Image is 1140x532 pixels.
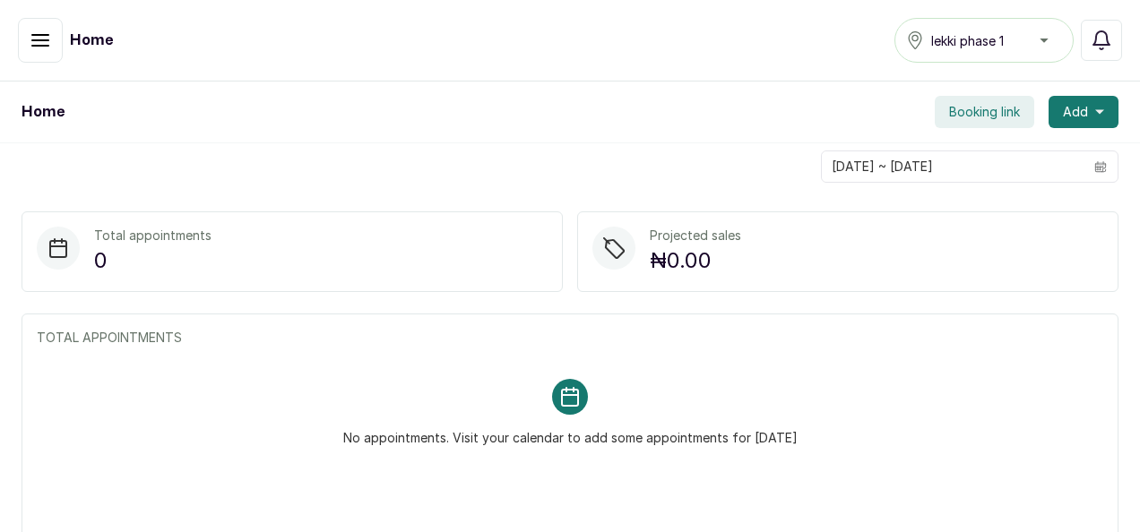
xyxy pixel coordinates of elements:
p: 0 [94,245,212,277]
span: lekki phase 1 [931,31,1004,50]
h1: Home [22,101,65,123]
span: Add [1063,103,1088,121]
input: Select date [822,151,1084,182]
button: Booking link [935,96,1034,128]
svg: calendar [1094,160,1107,173]
p: ₦0.00 [650,245,741,277]
span: Booking link [949,103,1020,121]
p: Projected sales [650,227,741,245]
button: Add [1049,96,1118,128]
button: lekki phase 1 [894,18,1074,63]
p: Total appointments [94,227,212,245]
h1: Home [70,30,113,51]
p: No appointments. Visit your calendar to add some appointments for [DATE] [343,415,798,447]
p: TOTAL APPOINTMENTS [37,329,1103,347]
